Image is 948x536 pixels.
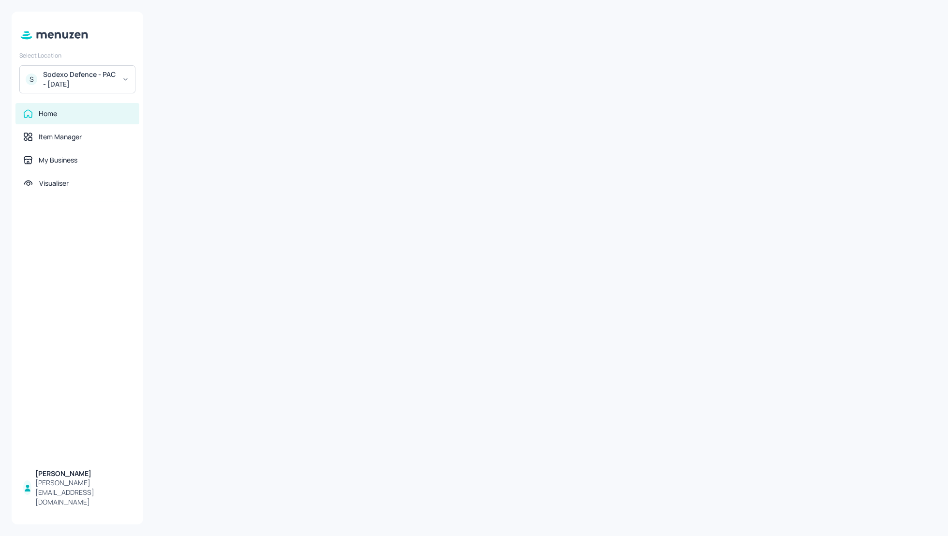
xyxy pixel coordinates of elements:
div: Home [39,109,57,119]
div: Visualiser [39,179,69,188]
div: [PERSON_NAME] [35,469,132,478]
div: Item Manager [39,132,82,142]
div: S [26,74,37,85]
div: My Business [39,155,77,165]
div: [PERSON_NAME][EMAIL_ADDRESS][DOMAIN_NAME] [35,478,132,507]
div: Select Location [19,51,135,60]
div: Sodexo Defence - PAC - [DATE] [43,70,116,89]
